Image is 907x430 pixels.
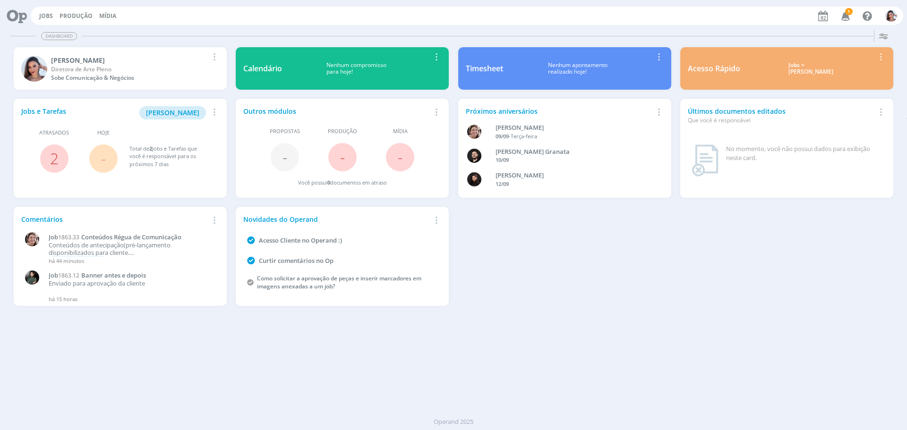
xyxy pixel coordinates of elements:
span: - [340,147,345,167]
div: Luana da Silva de Andrade [496,171,649,180]
span: Dashboard [41,32,77,40]
img: M [25,270,39,285]
div: Últimos documentos editados [688,106,875,125]
div: Sobe Comunicação & Negócios [51,74,208,82]
img: A [25,232,39,246]
div: - [496,133,649,141]
span: Conteúdos Régua de Comunicação [81,233,181,241]
span: 1863.12 [58,271,79,279]
div: Bruno Corralo Granata [496,147,649,157]
a: Como solicitar a aprovação de peças e inserir marcadores em imagens anexadas a um job? [257,274,421,290]
button: Produção [57,12,95,20]
button: 1 [835,8,855,25]
a: TimesheetNenhum apontamentorealizado hoje! [458,47,671,90]
img: dashboard_not_found.png [692,144,719,177]
img: B [467,149,481,163]
button: [PERSON_NAME] [139,106,206,119]
img: L [467,172,481,186]
span: Banner antes e depois [81,271,146,279]
span: 1863.33 [58,233,79,241]
div: Outros módulos [243,106,430,116]
button: N [885,8,898,24]
a: Curtir comentários no Op [259,256,334,265]
a: N[PERSON_NAME]Diretora de Arte PlenoSobe Comunicação & Negócios [14,47,227,90]
p: Conteúdos de antecipação(pré-lançamento disponibilizados para cliente. [49,242,214,256]
div: Nenhum apontamento realizado hoje! [503,62,653,76]
span: Mídia [393,127,408,135]
div: Comentários [21,214,208,224]
span: Atrasados [39,129,69,137]
span: há 15 horas [49,295,77,303]
div: Acesso Rápido [688,63,740,74]
span: Propostas [270,127,300,135]
span: 2 [149,145,152,152]
a: Jobs [39,12,53,20]
a: Produção [60,12,93,20]
span: há 44 minutos [49,257,84,264]
div: Próximos aniversários [466,106,653,116]
a: Job1863.12Banner antes e depois [49,272,214,279]
span: - [282,147,287,167]
img: A [467,125,481,139]
a: 2 [50,148,59,169]
span: 09/09 [496,133,509,140]
div: Jobs e Tarefas [21,106,208,119]
div: Que você é responsável [688,116,875,125]
span: Terça-feira [511,133,537,140]
button: Jobs [36,12,56,20]
span: - [398,147,402,167]
div: Aline Beatriz Jackisch [496,123,649,133]
div: No momento, você não possui dados para exibição neste card. [726,144,882,163]
span: 1 [845,8,853,15]
span: 10/09 [496,156,509,163]
span: [PERSON_NAME] [146,108,199,117]
span: @[PERSON_NAME] [50,256,103,264]
a: Mídia [99,12,116,20]
div: Timesheet [466,63,503,74]
div: Jobs > [PERSON_NAME] [747,62,875,76]
div: Total de Jobs e Tarefas que você é responsável para os próximos 7 dias [129,145,210,169]
div: Você possui documentos em atraso [298,179,387,187]
button: Mídia [96,12,119,20]
a: Job1863.33Conteúdos Régua de Comunicação [49,234,214,241]
div: Calendário [243,63,282,74]
div: Diretora de Arte Pleno [51,65,208,74]
span: 12/09 [496,180,509,187]
span: - [101,148,106,169]
span: Hoje [97,129,110,137]
span: 0 [327,179,330,186]
p: Enviado para aprovação da cliente [49,280,214,287]
span: Produção [328,127,357,135]
img: N [885,10,897,22]
div: Nenhum compromisso para hoje! [282,62,430,76]
div: Nicole Bartz [51,55,208,65]
a: Acesso Cliente no Operand :) [259,236,342,245]
a: [PERSON_NAME] [139,108,206,117]
img: N [21,56,47,82]
div: Novidades do Operand [243,214,430,224]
